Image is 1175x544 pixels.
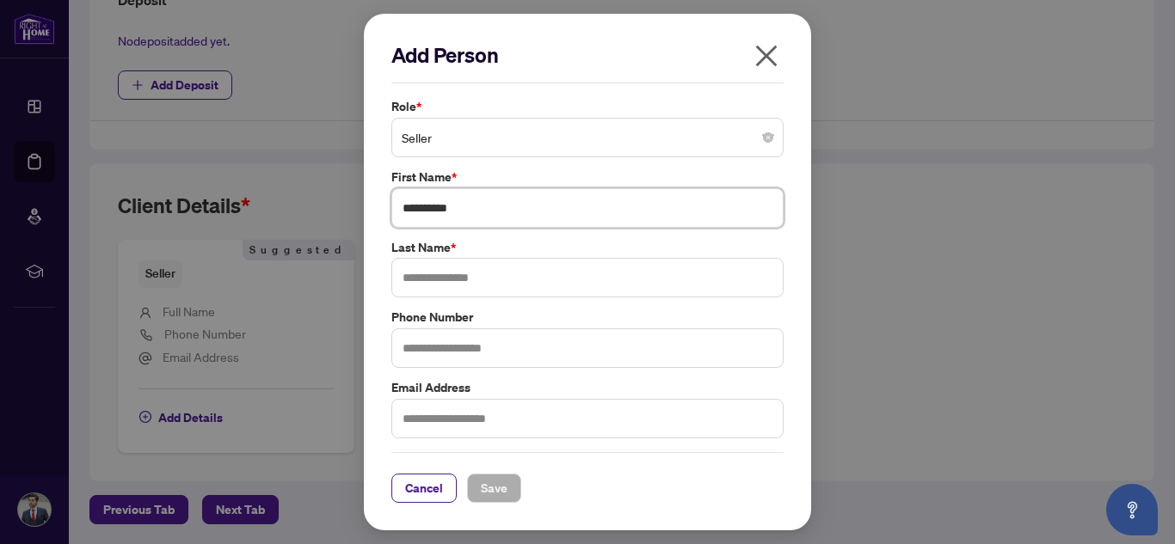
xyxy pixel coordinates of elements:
[391,378,784,397] label: Email Address
[1106,484,1158,535] button: Open asap
[391,308,784,327] label: Phone Number
[391,97,784,116] label: Role
[391,474,457,503] button: Cancel
[763,132,773,143] span: close-circle
[391,41,784,69] h2: Add Person
[753,42,780,70] span: close
[402,121,773,154] span: Seller
[391,168,784,186] label: First Name
[391,238,784,257] label: Last Name
[405,474,443,502] span: Cancel
[467,474,521,503] button: Save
